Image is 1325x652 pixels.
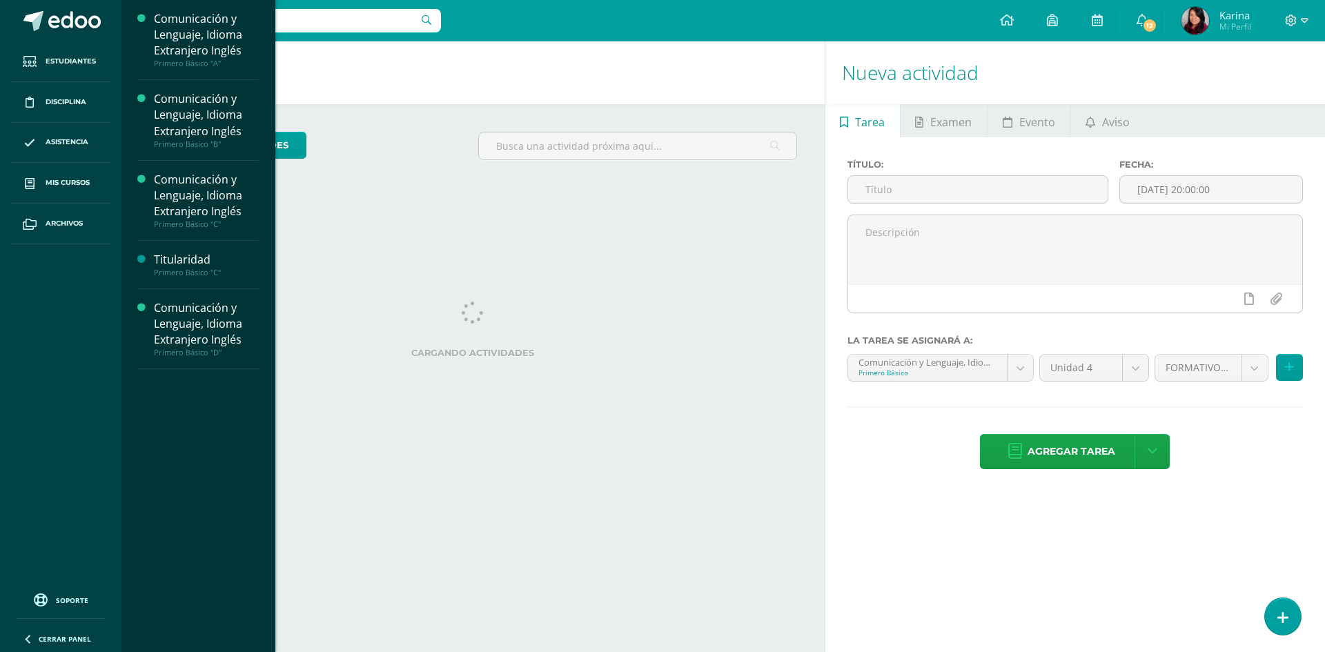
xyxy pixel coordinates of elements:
div: Comunicación y Lenguaje, Idioma Extranjero Inglés [154,91,259,139]
input: Fecha de entrega [1120,176,1302,203]
a: Soporte [17,590,105,609]
a: Comunicación y Lenguaje, Idioma Extranjero Inglés 'A'Primero Básico [848,355,1033,381]
input: Título [848,176,1108,203]
input: Busca un usuario... [130,9,441,32]
label: Cargando actividades [149,348,797,358]
div: Comunicación y Lenguaje, Idioma Extranjero Inglés [154,172,259,219]
label: Fecha: [1119,159,1303,170]
a: Asistencia [11,123,110,164]
a: Disciplina [11,82,110,123]
span: Archivos [46,218,83,229]
a: Unidad 4 [1040,355,1148,381]
div: Primero Básico "B" [154,139,259,149]
label: Título: [847,159,1109,170]
img: 2b2d077cd3225eb4770a88151ad57b39.png [1181,7,1209,34]
a: Comunicación y Lenguaje, Idioma Extranjero InglésPrimero Básico "C" [154,172,259,229]
a: Estudiantes [11,41,110,82]
label: La tarea se asignará a: [847,335,1303,346]
span: FORMATIVO (60.0%) [1166,355,1231,381]
div: Comunicación y Lenguaje, Idioma Extranjero Inglés 'A' [858,355,997,368]
div: Primero Básico "C" [154,219,259,229]
a: Mis cursos [11,163,110,204]
div: Primero Básico "D" [154,348,259,357]
a: Comunicación y Lenguaje, Idioma Extranjero InglésPrimero Básico "A" [154,11,259,68]
span: Estudiantes [46,56,96,67]
span: Soporte [56,595,88,605]
span: Mi Perfil [1219,21,1251,32]
div: Comunicación y Lenguaje, Idioma Extranjero Inglés [154,11,259,59]
span: 12 [1142,18,1157,33]
span: Mis cursos [46,177,90,188]
a: FORMATIVO (60.0%) [1155,355,1268,381]
span: Evento [1019,106,1055,139]
a: Archivos [11,204,110,244]
a: Aviso [1070,104,1144,137]
a: Comunicación y Lenguaje, Idioma Extranjero InglésPrimero Básico "B" [154,91,259,148]
a: Evento [988,104,1070,137]
span: Tarea [855,106,885,139]
span: Disciplina [46,97,86,108]
a: TitularidadPrimero Básico "C" [154,252,259,277]
div: Primero Básico "C" [154,268,259,277]
span: Karina [1219,8,1251,22]
span: Agregar tarea [1028,435,1115,468]
div: Comunicación y Lenguaje, Idioma Extranjero Inglés [154,300,259,348]
div: Primero Básico [858,368,997,377]
a: Examen [901,104,987,137]
input: Busca una actividad próxima aquí... [479,132,796,159]
span: Unidad 4 [1050,355,1112,381]
h1: Nueva actividad [842,41,1308,104]
span: Aviso [1102,106,1130,139]
h1: Actividades [138,41,808,104]
div: Titularidad [154,252,259,268]
div: Primero Básico "A" [154,59,259,68]
span: Examen [930,106,972,139]
a: Tarea [825,104,900,137]
a: Comunicación y Lenguaje, Idioma Extranjero InglésPrimero Básico "D" [154,300,259,357]
span: Asistencia [46,137,88,148]
span: Cerrar panel [39,634,91,644]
